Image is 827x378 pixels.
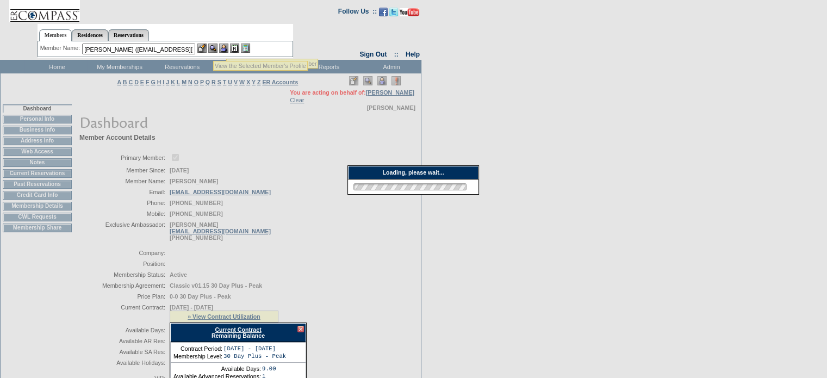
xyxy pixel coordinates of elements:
a: Members [39,29,72,41]
td: Available Days: [173,365,261,372]
a: Sign Out [359,51,387,58]
td: 30 Day Plus - Peak [223,353,286,360]
img: loading.gif [350,182,470,192]
div: Member Name: [40,44,82,53]
img: Subscribe to our YouTube Channel [400,8,419,16]
img: Impersonate [219,44,228,53]
img: Follow us on Twitter [389,8,398,16]
span: :: [394,51,399,58]
div: Loading, please wait... [348,166,478,179]
div: Remaining Balance [170,323,306,342]
img: b_edit.gif [197,44,207,53]
img: Become our fan on Facebook [379,8,388,16]
td: Contract Period: [173,345,222,352]
img: b_calculator.gif [241,44,250,53]
img: View [208,44,217,53]
td: Follow Us :: [338,7,377,20]
td: Membership Level: [173,353,222,360]
a: Reservations [108,29,149,41]
img: Reservations [230,44,239,53]
a: Subscribe to our YouTube Channel [400,11,419,17]
a: Become our fan on Facebook [379,11,388,17]
a: Current Contract [215,326,261,333]
td: 9.00 [262,365,276,372]
a: Follow us on Twitter [389,11,398,17]
a: Residences [72,29,108,41]
a: Help [406,51,420,58]
td: [DATE] - [DATE] [223,345,286,352]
